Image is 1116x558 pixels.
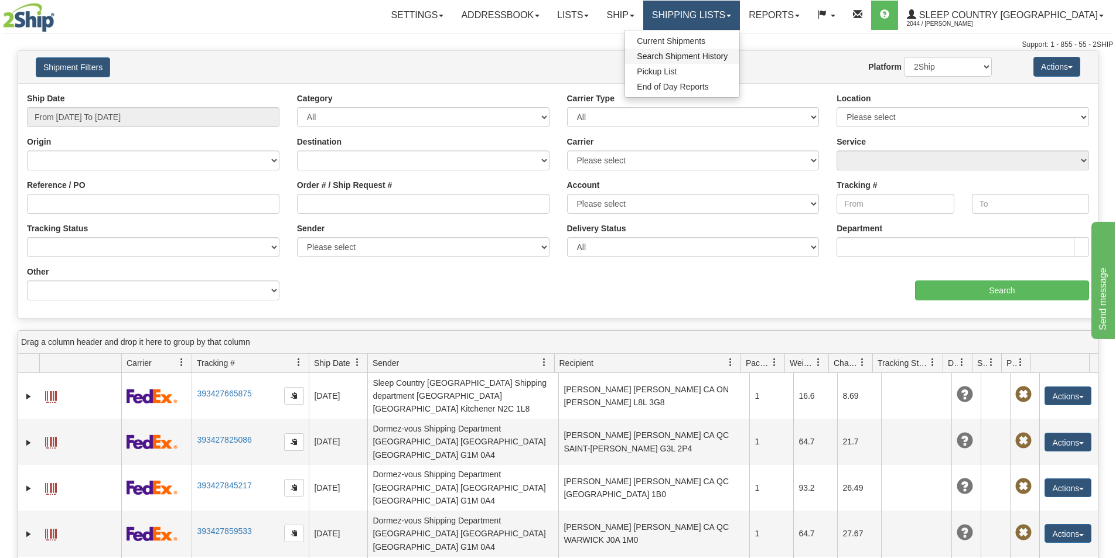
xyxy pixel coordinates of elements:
td: Dormez-vous Shipping Department [GEOGRAPHIC_DATA] [GEOGRAPHIC_DATA] [GEOGRAPHIC_DATA] G1M 0A4 [367,419,558,464]
label: Sender [297,222,325,234]
a: Settings [382,1,452,30]
label: Tracking Status [27,222,88,234]
label: Origin [27,136,51,148]
input: To [972,194,1089,214]
td: Sleep Country [GEOGRAPHIC_DATA] Shipping department [GEOGRAPHIC_DATA] [GEOGRAPHIC_DATA] Kitchener... [367,373,558,419]
a: Expand [23,391,35,402]
td: [DATE] [309,465,367,511]
a: Ship Date filter column settings [347,352,367,372]
label: Category [297,93,333,104]
label: Department [837,222,882,234]
td: 1 [749,511,793,556]
span: Sleep Country [GEOGRAPHIC_DATA] [916,10,1098,20]
button: Actions [1045,478,1091,497]
a: Label [45,523,57,542]
td: [PERSON_NAME] [PERSON_NAME] CA QC SAINT-[PERSON_NAME] G3L 2P4 [558,419,749,464]
button: Actions [1045,524,1091,543]
img: 2 - FedEx Express® [127,389,178,403]
a: Recipient filter column settings [721,352,740,372]
span: Pickup Not Assigned [1015,433,1032,449]
input: Search [915,280,1089,300]
label: Carrier Type [567,93,615,104]
a: 393427859533 [197,526,251,536]
td: 1 [749,373,793,419]
label: Other [27,266,49,278]
span: Charge [834,357,858,369]
label: Service [837,136,866,148]
input: From [837,194,954,214]
a: Shipment Issues filter column settings [981,352,1001,372]
td: [PERSON_NAME] [PERSON_NAME] CA QC [GEOGRAPHIC_DATA] 1B0 [558,465,749,511]
a: Label [45,432,57,450]
td: [DATE] [309,373,367,419]
a: Carrier filter column settings [172,352,192,372]
label: Location [837,93,871,104]
a: Lists [548,1,598,30]
a: Shipping lists [643,1,740,30]
a: Expand [23,528,35,540]
a: 393427845217 [197,481,251,490]
a: 393427825086 [197,435,251,444]
span: Packages [746,357,770,369]
a: Sender filter column settings [534,352,554,372]
a: Reports [740,1,808,30]
button: Copy to clipboard [284,479,304,497]
a: Label [45,478,57,497]
td: [DATE] [309,511,367,556]
img: 2 - FedEx Express® [127,480,178,495]
button: Copy to clipboard [284,387,304,405]
button: Copy to clipboard [284,525,304,542]
td: [PERSON_NAME] [PERSON_NAME] CA ON [PERSON_NAME] L8L 3G8 [558,373,749,419]
span: Pickup Status [1006,357,1016,369]
label: Account [567,179,600,191]
button: Actions [1045,386,1091,405]
td: 21.7 [837,419,881,464]
td: 26.49 [837,465,881,511]
img: 2 - FedEx Express® [127,526,178,541]
a: Charge filter column settings [852,352,872,372]
button: Shipment Filters [36,57,110,77]
span: Pickup List [637,67,677,76]
a: Weight filter column settings [808,352,828,372]
td: [DATE] [309,419,367,464]
a: Pickup List [625,64,739,79]
a: Expand [23,437,35,449]
span: Unknown [957,433,973,449]
a: Sleep Country [GEOGRAPHIC_DATA] 2044 / [PERSON_NAME] [898,1,1112,30]
span: Sender [373,357,399,369]
td: 27.67 [837,511,881,556]
span: Unknown [957,478,973,495]
button: Actions [1045,433,1091,451]
span: Tracking # [197,357,235,369]
a: Tracking Status filter column settings [923,352,943,372]
a: Delivery Status filter column settings [952,352,972,372]
span: Shipment Issues [977,357,987,369]
a: Current Shipments [625,33,739,49]
label: Platform [868,61,902,73]
span: Carrier [127,357,152,369]
td: 64.7 [793,419,837,464]
label: Destination [297,136,342,148]
span: Current Shipments [637,36,705,46]
span: Weight [790,357,814,369]
iframe: chat widget [1089,219,1115,338]
button: Copy to clipboard [284,433,304,451]
a: Expand [23,482,35,494]
td: Dormez-vous Shipping Department [GEOGRAPHIC_DATA] [GEOGRAPHIC_DATA] [GEOGRAPHIC_DATA] G1M 0A4 [367,511,558,556]
a: Addressbook [452,1,548,30]
div: Support: 1 - 855 - 55 - 2SHIP [3,40,1113,50]
span: Delivery Status [948,357,958,369]
a: Search Shipment History [625,49,739,64]
label: Tracking # [837,179,877,191]
span: Ship Date [314,357,350,369]
a: Label [45,386,57,405]
td: [PERSON_NAME] [PERSON_NAME] CA QC WARWICK J0A 1M0 [558,511,749,556]
div: Send message [9,7,108,21]
td: 16.6 [793,373,837,419]
td: 1 [749,465,793,511]
span: Pickup Not Assigned [1015,478,1032,495]
label: Carrier [567,136,594,148]
img: logo2044.jpg [3,3,54,32]
a: Packages filter column settings [765,352,784,372]
label: Ship Date [27,93,65,104]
